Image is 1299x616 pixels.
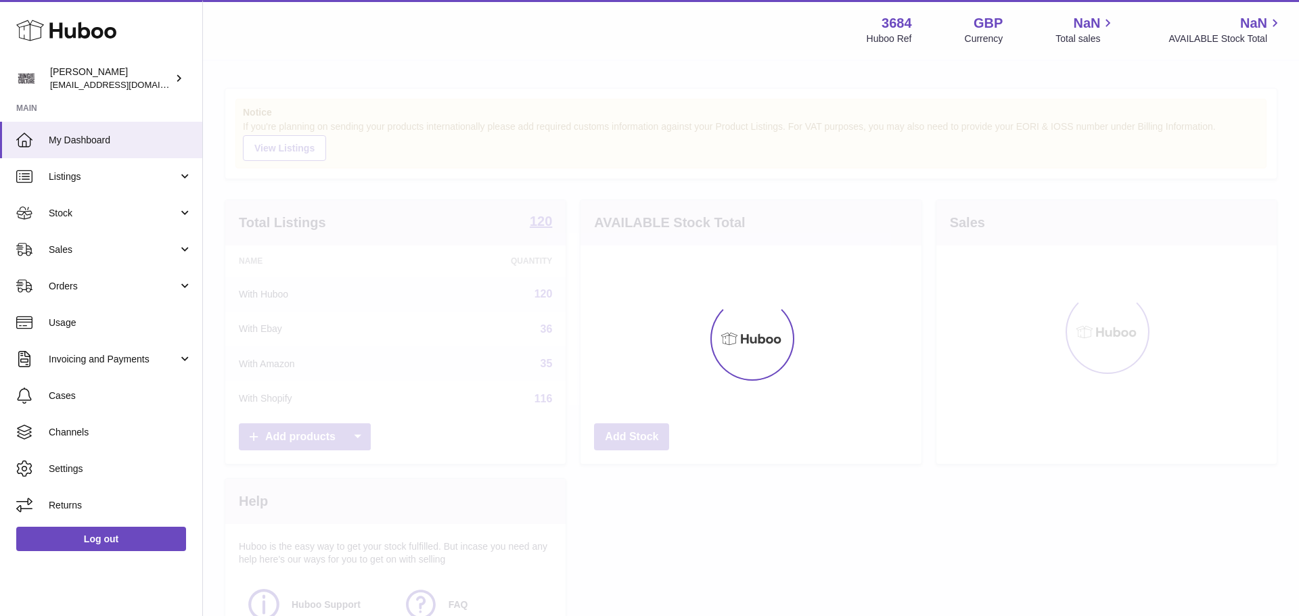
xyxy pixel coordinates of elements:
[49,316,192,329] span: Usage
[974,14,1003,32] strong: GBP
[882,14,912,32] strong: 3684
[49,243,178,256] span: Sales
[49,134,192,147] span: My Dashboard
[867,32,912,45] div: Huboo Ref
[49,353,178,366] span: Invoicing and Payments
[1168,32,1283,45] span: AVAILABLE Stock Total
[16,68,37,89] img: theinternationalventure@gmail.com
[49,463,192,475] span: Settings
[965,32,1003,45] div: Currency
[50,79,199,90] span: [EMAIL_ADDRESS][DOMAIN_NAME]
[49,207,178,220] span: Stock
[1073,14,1100,32] span: NaN
[50,66,172,91] div: [PERSON_NAME]
[49,170,178,183] span: Listings
[49,389,192,402] span: Cases
[1240,14,1267,32] span: NaN
[1055,32,1116,45] span: Total sales
[49,280,178,293] span: Orders
[49,499,192,512] span: Returns
[1168,14,1283,45] a: NaN AVAILABLE Stock Total
[49,426,192,439] span: Channels
[16,527,186,551] a: Log out
[1055,14,1116,45] a: NaN Total sales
